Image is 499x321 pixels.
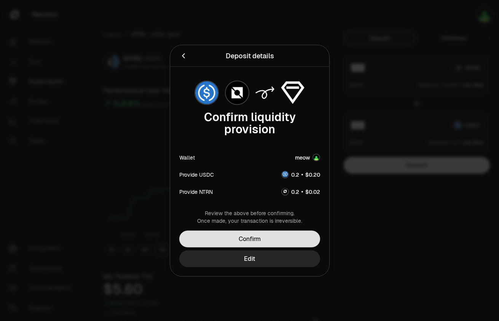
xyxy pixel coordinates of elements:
button: Edit [179,250,320,267]
div: Review the above before confirming. Once made, your transaction is irreversible. [179,209,320,224]
div: Provide USDC [179,171,214,178]
img: USDC Logo [282,171,288,177]
img: Account Image [312,153,320,161]
div: Wallet [179,153,195,161]
div: Provide NTRN [179,188,213,195]
div: meow [295,153,310,161]
button: Back [179,50,188,61]
div: Deposit details [225,50,274,61]
img: NTRN Logo [226,81,249,104]
img: USDC Logo [195,81,218,104]
button: meow [295,153,320,161]
div: Confirm liquidity provision [179,111,320,135]
button: Confirm [179,230,320,247]
img: NTRN Logo [282,188,288,195]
